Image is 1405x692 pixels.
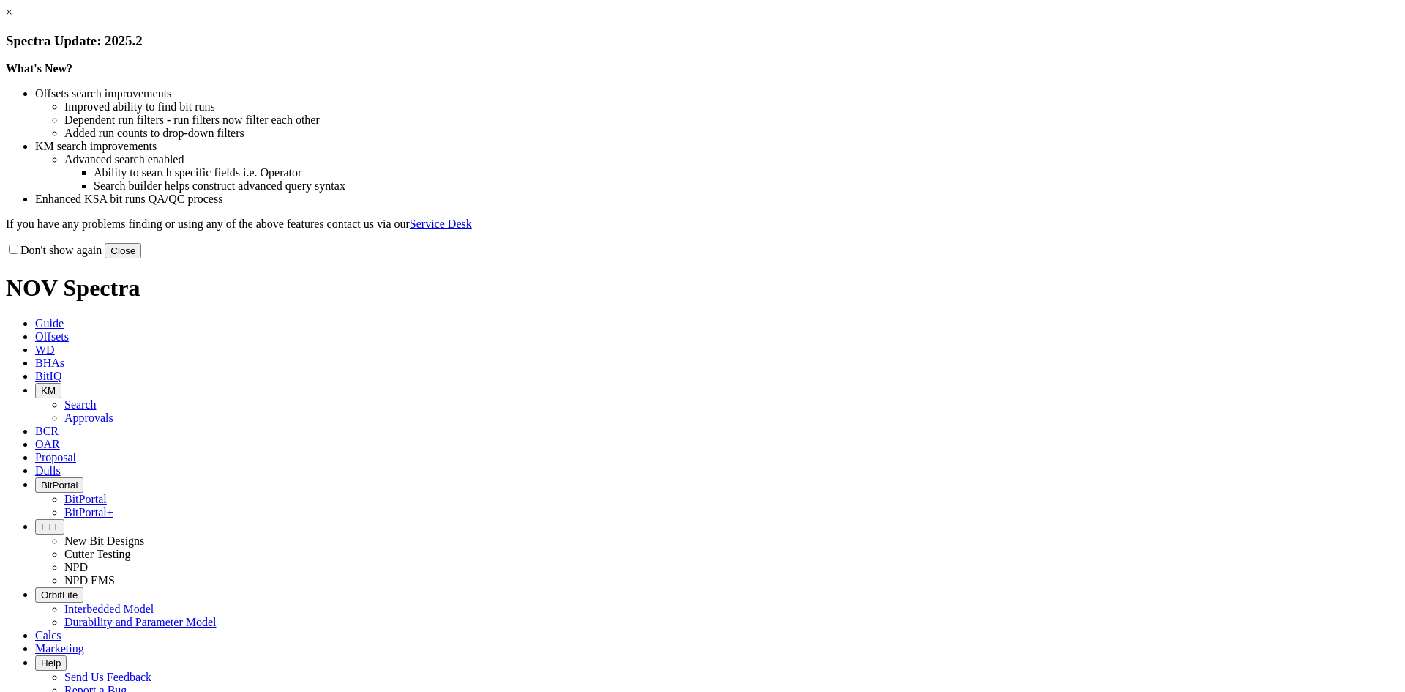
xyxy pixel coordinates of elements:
[64,506,113,518] a: BitPortal+
[64,535,144,547] a: New Bit Designs
[94,179,1399,193] li: Search builder helps construct advanced query syntax
[35,330,69,343] span: Offsets
[41,480,78,491] span: BitPortal
[64,100,1399,114] li: Improved ability to find bit runs
[35,451,76,464] span: Proposal
[64,412,113,424] a: Approvals
[64,127,1399,140] li: Added run counts to drop-down filters
[41,385,56,396] span: KM
[6,217,1399,231] p: If you have any problems finding or using any of the above features contact us via our
[35,629,61,641] span: Calcs
[6,6,12,18] a: ×
[6,244,102,256] label: Don't show again
[6,62,72,75] strong: What's New?
[64,548,131,560] a: Cutter Testing
[35,193,1399,206] li: Enhanced KSA bit runs QA/QC process
[105,243,141,258] button: Close
[64,574,115,587] a: NPD EMS
[41,658,61,669] span: Help
[41,589,78,600] span: OrbitLite
[41,521,59,532] span: FTT
[6,33,1399,49] h3: Spectra Update: 2025.2
[410,217,472,230] a: Service Desk
[35,438,60,450] span: OAR
[35,140,1399,153] li: KM search improvements
[64,493,107,505] a: BitPortal
[35,357,64,369] span: BHAs
[9,245,18,254] input: Don't show again
[35,317,64,330] span: Guide
[64,616,217,628] a: Durability and Parameter Model
[64,398,97,411] a: Search
[35,425,59,437] span: BCR
[64,561,88,573] a: NPD
[35,370,61,382] span: BitIQ
[35,343,55,356] span: WD
[94,166,1399,179] li: Ability to search specific fields i.e. Operator
[35,87,1399,100] li: Offsets search improvements
[64,114,1399,127] li: Dependent run filters - run filters now filter each other
[64,603,154,615] a: Interbedded Model
[6,275,1399,302] h1: NOV Spectra
[35,642,84,655] span: Marketing
[64,153,1399,166] li: Advanced search enabled
[35,464,61,477] span: Dulls
[64,671,151,683] a: Send Us Feedback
